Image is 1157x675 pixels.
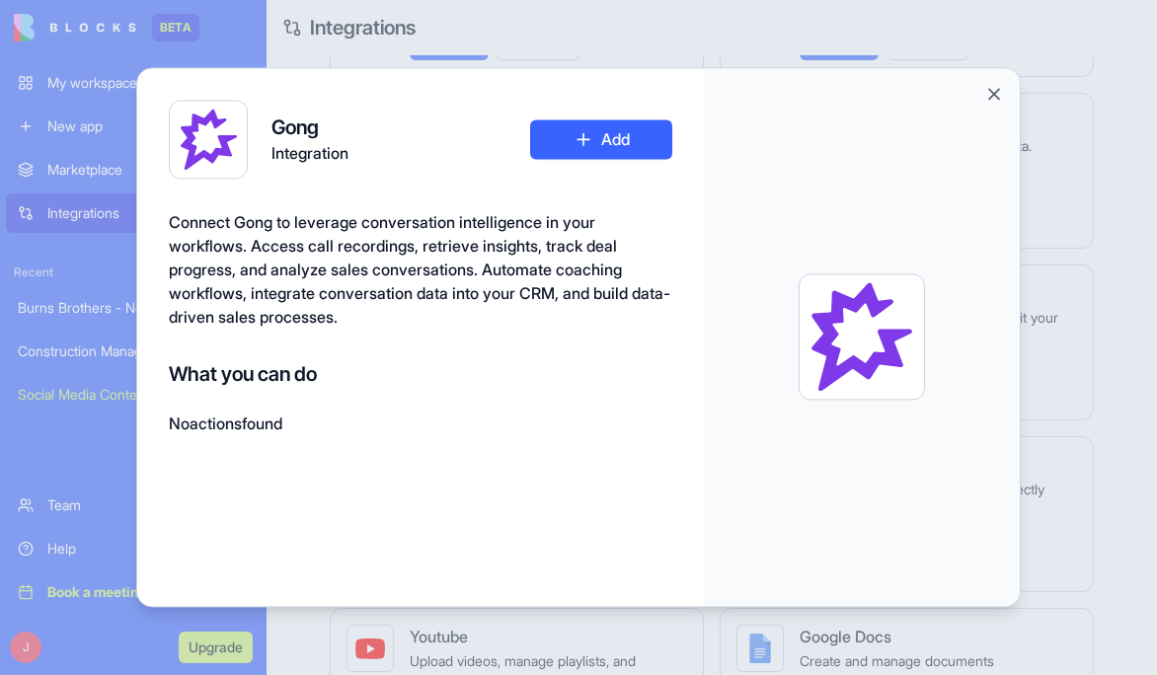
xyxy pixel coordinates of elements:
[169,360,672,388] h4: What you can do
[169,212,670,327] span: Connect Gong to leverage conversation intelligence in your workflows. Access call recordings, ret...
[271,141,348,165] span: Integration
[530,119,672,159] button: Add
[169,412,282,435] span: No actions found
[271,113,348,141] h4: Gong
